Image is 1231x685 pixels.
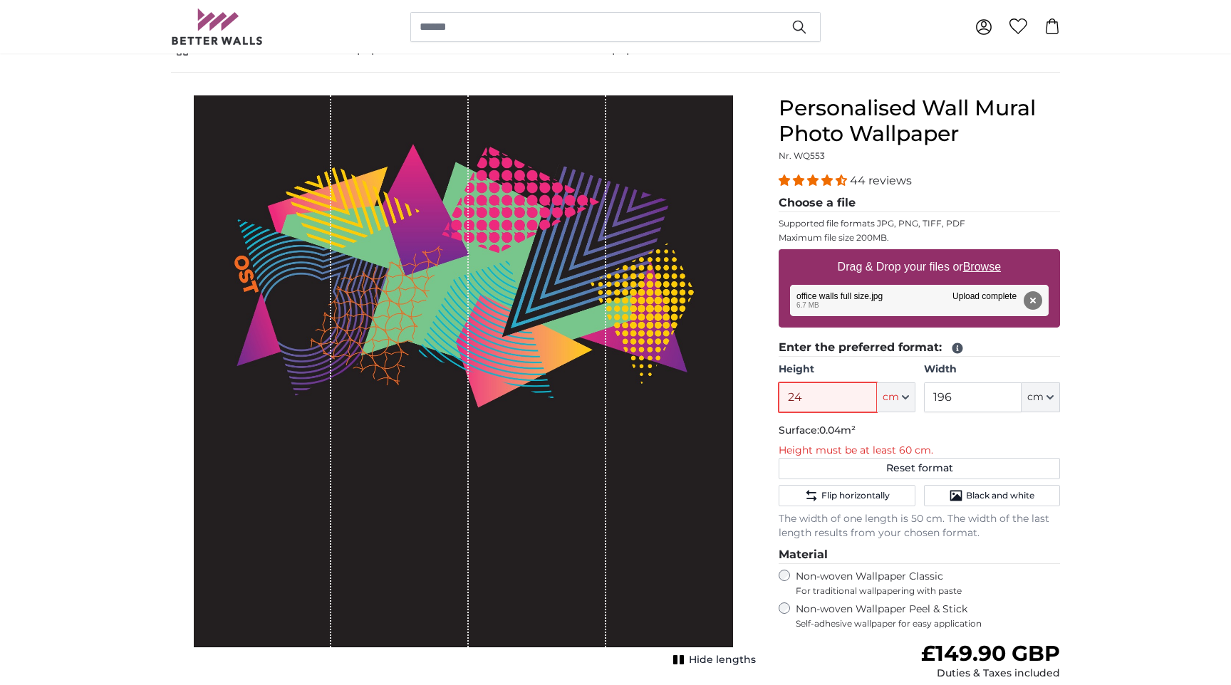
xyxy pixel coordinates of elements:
button: Black and white [924,485,1060,506]
span: 44 reviews [850,174,912,187]
p: Surface: [779,424,1060,438]
span: For traditional wallpapering with paste [796,585,1060,597]
button: Flip horizontally [779,485,915,506]
span: Black and white [966,490,1034,501]
span: £149.90 GBP [921,640,1060,666]
p: The width of one length is 50 cm. The width of the last length results from your chosen format. [779,512,1060,540]
legend: Enter the preferred format: [779,339,1060,357]
button: cm [877,382,915,412]
button: Reset format [779,458,1060,479]
label: Non-woven Wallpaper Peel & Stick [796,602,1060,629]
div: Duties & Taxes included [921,666,1060,681]
p: Height must be at least 60 cm. [779,444,1060,458]
label: Drag & Drop your files or [832,253,1007,281]
p: Supported file formats JPG, PNG, TIFF, PDF [779,218,1060,229]
label: Height [779,362,915,377]
p: Maximum file size 200MB. [779,232,1060,244]
div: 1 of 1 [171,95,756,665]
h1: Personalised Wall Mural Photo Wallpaper [779,95,1060,147]
span: cm [1027,390,1044,404]
button: cm [1022,382,1060,412]
span: 0.04m² [819,424,856,436]
u: Browse [963,261,1001,273]
span: Self-adhesive wallpaper for easy application [796,618,1060,629]
legend: Material [779,546,1060,564]
span: cm [883,390,899,404]
label: Non-woven Wallpaper Classic [796,570,1060,597]
span: Nr. WQ553 [779,150,825,161]
img: Betterwalls [171,9,264,45]
span: Hide lengths [689,653,756,667]
label: Width [924,362,1060,377]
span: Flip horizontally [821,490,890,501]
button: Hide lengths [669,650,756,670]
legend: Choose a file [779,194,1060,212]
span: 4.34 stars [779,174,850,187]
